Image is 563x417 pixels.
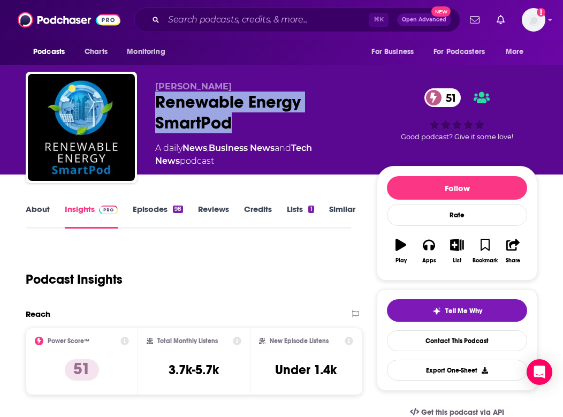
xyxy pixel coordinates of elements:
h3: Under 1.4k [275,362,337,378]
button: Show profile menu [522,8,545,32]
h1: Podcast Insights [26,271,123,287]
a: Business News [209,143,275,153]
a: Similar [329,204,355,229]
a: Charts [78,42,114,62]
div: 98 [173,206,183,213]
span: and [275,143,291,153]
div: Apps [422,257,436,264]
button: open menu [427,42,500,62]
a: InsightsPodchaser Pro [65,204,118,229]
button: Share [499,232,527,270]
h2: Reach [26,309,50,319]
a: Show notifications dropdown [492,11,509,29]
div: Bookmark [473,257,498,264]
span: Tell Me Why [445,307,482,315]
p: 51 [65,359,99,381]
button: Export One-Sheet [387,360,527,381]
img: Renewable Energy SmartPod [28,74,135,181]
input: Search podcasts, credits, & more... [164,11,369,28]
span: Charts [85,44,108,59]
span: Podcasts [33,44,65,59]
div: Open Intercom Messenger [527,359,552,385]
img: User Profile [522,8,545,32]
a: Reviews [198,204,229,229]
div: Search podcasts, credits, & more... [134,7,460,32]
button: open menu [498,42,537,62]
div: A daily podcast [155,142,360,168]
div: 51Good podcast? Give it some love! [377,81,537,148]
span: New [431,6,451,17]
span: Get this podcast via API [421,408,504,417]
div: List [453,257,461,264]
span: 51 [435,88,461,107]
button: Bookmark [471,232,499,270]
span: Open Advanced [402,17,446,22]
a: News [182,143,207,153]
span: Good podcast? Give it some love! [401,133,513,141]
a: Episodes98 [133,204,183,229]
a: Tech News [155,143,312,166]
span: , [207,143,209,153]
h3: 3.7k-5.7k [169,362,219,378]
a: Show notifications dropdown [466,11,484,29]
button: open menu [26,42,79,62]
h2: New Episode Listens [270,337,329,345]
img: Podchaser Pro [99,206,118,214]
a: Lists1 [287,204,314,229]
img: Podchaser - Follow, Share and Rate Podcasts [18,10,120,30]
button: Follow [387,176,527,200]
button: tell me why sparkleTell Me Why [387,299,527,322]
span: [PERSON_NAME] [155,81,232,92]
a: About [26,204,50,229]
span: For Business [371,44,414,59]
button: Play [387,232,415,270]
span: Monitoring [127,44,165,59]
button: List [443,232,471,270]
svg: Add a profile image [537,8,545,17]
span: Logged in as TrevorC [522,8,545,32]
button: open menu [364,42,427,62]
div: 1 [308,206,314,213]
a: 51 [424,88,461,107]
img: tell me why sparkle [432,307,441,315]
div: Rate [387,204,527,226]
a: Credits [244,204,272,229]
div: Play [395,257,407,264]
span: More [506,44,524,59]
a: Contact This Podcast [387,330,527,351]
button: Open AdvancedNew [397,13,451,26]
h2: Total Monthly Listens [157,337,218,345]
button: Apps [415,232,443,270]
h2: Power Score™ [48,337,89,345]
span: ⌘ K [369,13,389,27]
button: open menu [119,42,179,62]
span: For Podcasters [433,44,485,59]
div: Share [506,257,520,264]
